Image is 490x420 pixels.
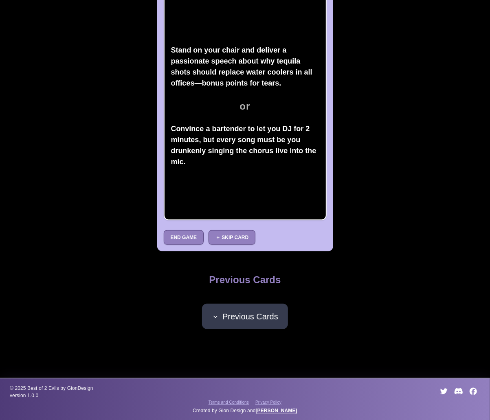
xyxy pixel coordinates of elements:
[256,408,297,414] a: [PERSON_NAME]
[171,122,319,169] button: Convince a bartender to let you DJ for 2 minutes, but every song must be you drunkenly singing th...
[10,385,163,392] span: © 2025 Best of 2 Evils by GionDesign
[171,99,319,114] span: or
[202,304,288,329] button: Previous Cards
[209,400,249,405] span: Terms and Conditions
[209,230,255,245] button: ＋ Skip Card
[164,230,204,245] button: End Game
[212,310,278,323] span: Previous Cards
[255,400,281,406] a: Privacy Policy
[171,44,319,90] button: Stand on your chair and deliver a passionate speech about why tequila shots should replace water ...
[209,274,281,286] h2: Previous Cards
[10,392,163,400] span: version 1.0.0
[209,400,249,406] a: Terms and Conditions
[255,400,281,405] span: Privacy Policy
